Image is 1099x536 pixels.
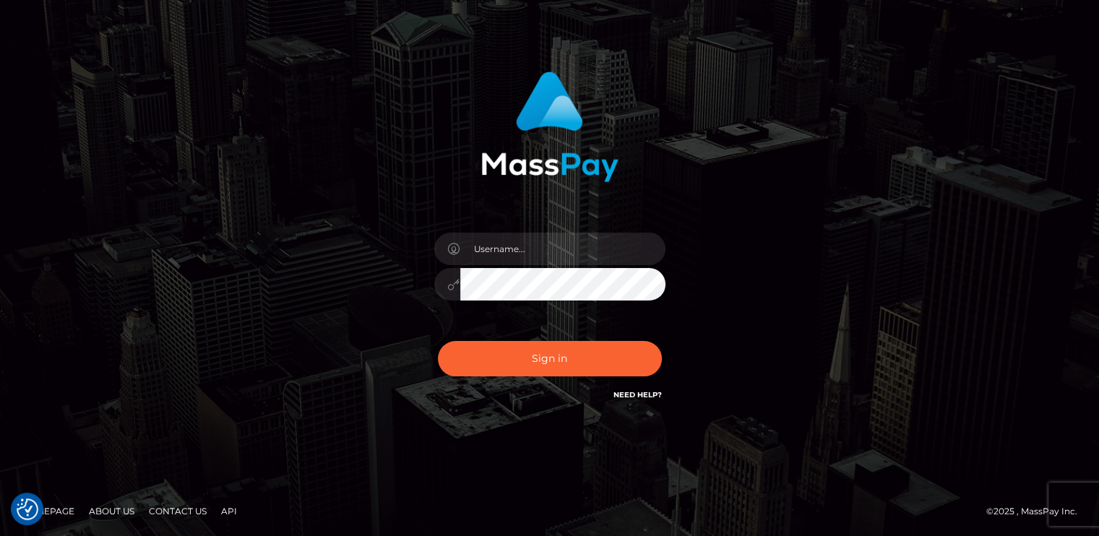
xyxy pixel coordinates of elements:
img: Revisit consent button [17,498,38,520]
a: Homepage [16,500,80,522]
a: API [215,500,243,522]
a: Need Help? [613,390,662,399]
input: Username... [460,233,665,265]
button: Consent Preferences [17,498,38,520]
button: Sign in [438,341,662,376]
img: MassPay Login [481,72,619,182]
div: © 2025 , MassPay Inc. [986,503,1088,519]
a: About Us [83,500,140,522]
a: Contact Us [143,500,212,522]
